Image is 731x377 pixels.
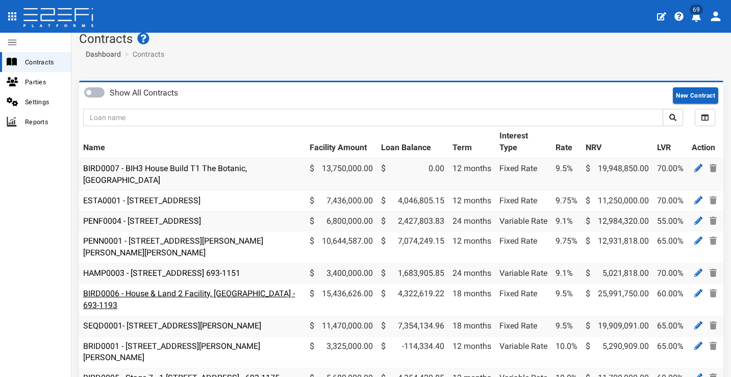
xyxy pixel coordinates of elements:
[707,340,719,352] a: Delete Contract
[673,87,718,104] button: New Contract
[707,267,719,279] a: Delete Contract
[83,341,260,363] a: BRID0001 - [STREET_ADDRESS][PERSON_NAME][PERSON_NAME]
[495,284,551,316] td: Fixed Rate
[306,316,377,336] td: 11,470,000.00
[707,287,719,300] a: Delete Contract
[377,158,448,191] td: 0.00
[582,211,653,231] td: 12,984,320.00
[377,126,448,158] th: Loan Balance
[377,231,448,264] td: 7,074,249.15
[653,316,688,336] td: 65.00%
[551,284,582,316] td: 9.5%
[448,231,495,264] td: 12 months
[448,158,495,191] td: 12 months
[495,191,551,211] td: Fixed Rate
[79,126,306,158] th: Name
[582,126,653,158] th: NRV
[82,49,121,59] a: Dashboard
[377,211,448,231] td: 2,427,803.83
[306,336,377,368] td: 3,325,000.00
[653,158,688,191] td: 70.00%
[83,196,200,205] a: ESTA0001 - [STREET_ADDRESS]
[83,109,663,126] input: Loan name
[707,319,719,332] a: Delete Contract
[79,32,723,45] h1: Contracts
[377,284,448,316] td: 4,322,619.22
[377,316,448,336] td: 7,354,134.96
[551,264,582,284] td: 9.1%
[25,116,63,128] span: Reports
[495,336,551,368] td: Variable Rate
[551,211,582,231] td: 9.1%
[306,126,377,158] th: Facility Amount
[653,264,688,284] td: 70.00%
[122,49,164,59] li: Contracts
[83,216,201,226] a: PENF0004 - [STREET_ADDRESS]
[495,264,551,284] td: Variable Rate
[495,158,551,191] td: Fixed Rate
[306,284,377,316] td: 15,436,626.00
[707,162,719,175] a: Delete Contract
[377,336,448,368] td: -114,334.40
[83,236,263,257] a: PENN0001 - [STREET_ADDRESS][PERSON_NAME][PERSON_NAME][PERSON_NAME]
[495,126,551,158] th: Interest Type
[551,316,582,336] td: 9.5%
[707,194,719,207] a: Delete Contract
[25,96,63,108] span: Settings
[688,126,723,158] th: Action
[83,321,261,331] a: SEQD0001- [STREET_ADDRESS][PERSON_NAME]
[306,211,377,231] td: 6,800,000.00
[495,316,551,336] td: Fixed Rate
[582,316,653,336] td: 19,909,091.00
[551,231,582,264] td: 9.75%
[448,264,495,284] td: 24 months
[377,264,448,284] td: 1,683,905.85
[653,191,688,211] td: 70.00%
[653,126,688,158] th: LVR
[582,264,653,284] td: 5,021,818.00
[707,234,719,247] a: Delete Contract
[306,191,377,211] td: 7,436,000.00
[448,316,495,336] td: 18 months
[448,211,495,231] td: 24 months
[551,191,582,211] td: 9.75%
[495,211,551,231] td: Variable Rate
[448,191,495,211] td: 12 months
[25,56,63,68] span: Contracts
[495,231,551,264] td: Fixed Rate
[582,336,653,368] td: 5,290,909.00
[582,191,653,211] td: 11,250,000.00
[582,284,653,316] td: 25,991,750.00
[707,215,719,227] a: Delete Contract
[551,158,582,191] td: 9.5%
[306,231,377,264] td: 10,644,587.00
[582,158,653,191] td: 19,948,850.00
[653,211,688,231] td: 55.00%
[551,336,582,368] td: 10.0%
[25,76,63,88] span: Parties
[110,87,178,99] label: Show All Contracts
[83,289,295,310] a: BIRD0006 - House & Land 2 Facility, [GEOGRAPHIC_DATA] - 693-1193
[448,126,495,158] th: Term
[83,268,240,278] a: HAMP0003 - [STREET_ADDRESS] 693-1151
[82,50,121,58] span: Dashboard
[377,191,448,211] td: 4,046,805.15
[582,231,653,264] td: 12,931,818.00
[551,126,582,158] th: Rate
[653,231,688,264] td: 65.00%
[83,163,247,185] a: BIRD0007 - BIH3 House Build T1 The Botanic, [GEOGRAPHIC_DATA]
[448,336,495,368] td: 12 months
[653,336,688,368] td: 65.00%
[448,284,495,316] td: 18 months
[306,158,377,191] td: 13,750,000.00
[306,264,377,284] td: 3,400,000.00
[653,284,688,316] td: 60.00%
